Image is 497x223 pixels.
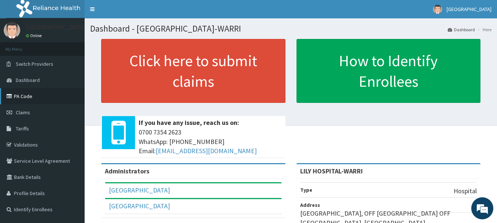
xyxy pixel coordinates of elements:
a: [EMAIL_ADDRESS][DOMAIN_NAME] [156,147,257,155]
p: Hospital [454,186,477,196]
span: Tariffs [16,125,29,132]
span: [GEOGRAPHIC_DATA] [447,6,491,12]
img: User Image [4,22,20,39]
a: Online [26,33,43,38]
b: Address [300,202,320,208]
span: Claims [16,109,30,116]
a: Click here to submit claims [101,39,285,103]
li: Here [476,26,491,33]
span: 0700 7354 2623 WhatsApp: [PHONE_NUMBER] Email: [139,127,282,156]
img: User Image [433,5,442,14]
b: Type [300,187,312,193]
strong: LILY HOSPITAL-WARRI [300,167,363,175]
a: [GEOGRAPHIC_DATA] [109,186,170,194]
a: [GEOGRAPHIC_DATA] [109,202,170,210]
b: Administrators [105,167,149,175]
a: Dashboard [448,26,475,33]
a: How to Identify Enrollees [297,39,481,103]
span: Dashboard [16,77,40,83]
b: If you have any issue, reach us on: [139,118,239,127]
h1: Dashboard - [GEOGRAPHIC_DATA]-WARRI [90,24,491,33]
span: Switch Providers [16,61,53,67]
p: [GEOGRAPHIC_DATA] [26,24,86,30]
